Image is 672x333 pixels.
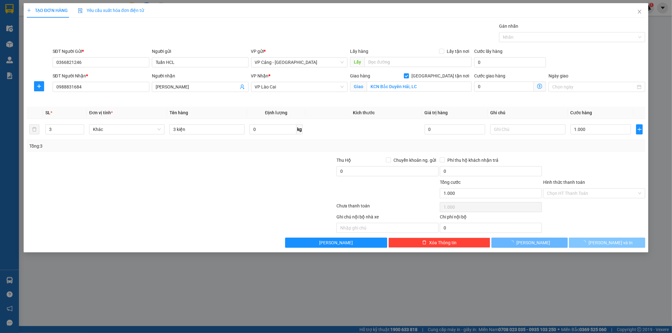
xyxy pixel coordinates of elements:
span: Kích thước [353,110,375,115]
div: VP gửi [251,48,348,55]
span: Giá trị hàng [425,110,448,115]
div: Tổng: 3 [29,143,259,150]
div: Người gửi [152,48,249,55]
label: Cước giao hàng [474,73,505,78]
label: Ngày giao [549,73,568,78]
div: SĐT Người Gửi [53,48,149,55]
span: [PERSON_NAME] [516,239,550,246]
span: plus [34,84,44,89]
button: plus [636,124,643,134]
input: 0 [425,124,485,134]
span: close [637,9,642,14]
span: Giao [350,82,367,92]
span: [GEOGRAPHIC_DATA] tận nơi [409,72,472,79]
span: TẠO ĐƠN HÀNG [27,8,68,13]
div: Ghi chú nội bộ nhà xe [336,213,439,223]
button: Close [631,3,648,21]
span: VP Nhận [251,73,269,78]
button: [PERSON_NAME] [285,238,387,248]
label: Gán nhãn [499,24,518,29]
span: dollar-circle [537,84,542,89]
span: Lấy hàng [350,49,368,54]
span: Thu Hộ [336,158,351,163]
input: Cước giao hàng [474,82,534,92]
span: SL [45,110,50,115]
span: Lấy tận nơi [444,48,472,55]
button: deleteXóa Thông tin [388,238,491,248]
span: plus [636,127,643,132]
span: [PERSON_NAME] và In [589,239,633,246]
button: plus [34,81,44,91]
img: icon [78,8,83,13]
div: Người nhận [152,72,249,79]
span: delete [422,240,427,245]
div: SĐT Người Nhận [53,72,149,79]
input: VD: Bàn, Ghế [169,124,245,134]
span: loading [582,240,589,245]
span: Đơn vị tính [89,110,113,115]
span: loading [509,240,516,245]
span: Tổng cước [440,180,461,185]
span: [PERSON_NAME] [319,239,353,246]
span: Xóa Thông tin [429,239,457,246]
div: Chưa thanh toán [336,202,439,213]
span: Phí thu hộ khách nhận trả [445,157,501,164]
span: Yêu cầu xuất hóa đơn điện tử [78,8,144,13]
button: delete [29,124,39,134]
label: Hình thức thanh toán [543,180,585,185]
span: Định lượng [265,110,287,115]
span: Lấy [350,57,365,67]
span: VP Cảng - Hà Nội [255,58,344,67]
input: Nhập ghi chú [336,223,439,233]
span: Tên hàng [169,110,188,115]
span: user-add [240,84,245,89]
span: VP Lào Cai [255,82,344,92]
span: plus [27,8,31,13]
button: [PERSON_NAME] và In [569,238,645,248]
input: Ghi Chú [490,124,566,134]
span: Cước hàng [571,110,592,115]
span: Khác [93,125,161,134]
input: Giao tận nơi [367,82,472,92]
input: Cước lấy hàng [474,57,546,67]
input: Dọc đường [365,57,472,67]
div: Chi phí nội bộ [440,213,542,223]
span: kg [296,124,303,134]
span: Chuyển khoản ng. gửi [391,157,439,164]
button: [PERSON_NAME] [491,238,568,248]
label: Cước lấy hàng [474,49,503,54]
th: Ghi chú [488,107,568,119]
input: Ngày giao [552,83,636,90]
span: Giao hàng [350,73,370,78]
